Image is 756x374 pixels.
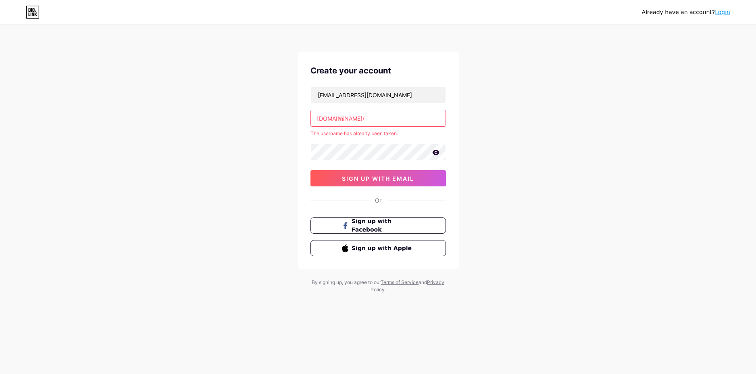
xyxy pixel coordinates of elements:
[375,196,381,205] div: Or
[310,279,447,293] div: By signing up, you agree to our and .
[352,217,414,234] span: Sign up with Facebook
[311,110,446,126] input: username
[310,170,446,186] button: sign up with email
[642,8,730,17] div: Already have an account?
[310,65,446,77] div: Create your account
[715,9,730,15] a: Login
[310,130,446,137] div: The username has already been taken.
[342,175,414,182] span: sign up with email
[381,279,419,285] a: Terms of Service
[310,217,446,234] button: Sign up with Facebook
[310,240,446,256] button: Sign up with Apple
[317,114,364,123] div: [DOMAIN_NAME]/
[352,244,414,253] span: Sign up with Apple
[311,87,446,103] input: Email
